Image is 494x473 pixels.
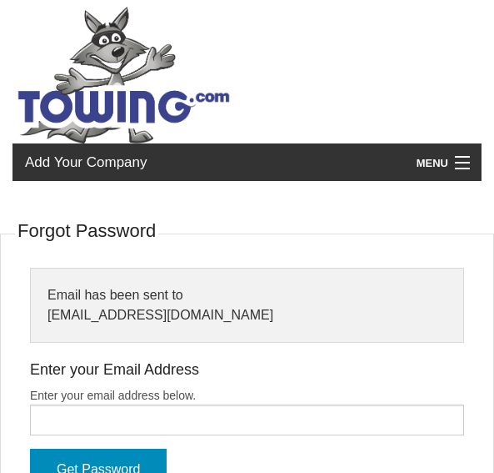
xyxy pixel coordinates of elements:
label: Enter your email address below. [30,387,464,435]
a: Add Your Company [12,143,364,181]
img: Towing.com Logo [12,7,235,143]
input: Enter your email address below. [30,405,464,435]
a: Menu [404,149,482,178]
h4: Enter your Email Address [30,360,464,380]
span: Menu [417,157,448,169]
h3: Forgot Password [17,219,156,244]
div: Email has been sent to [EMAIL_ADDRESS][DOMAIN_NAME] [30,268,464,343]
